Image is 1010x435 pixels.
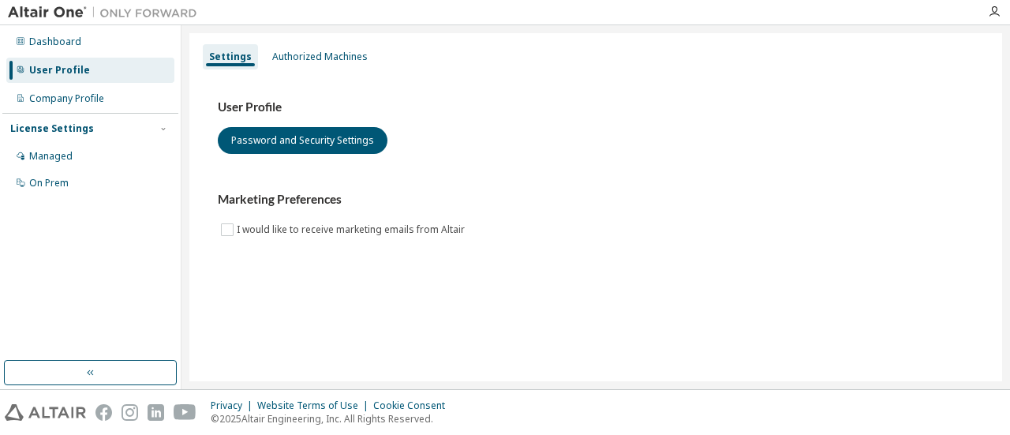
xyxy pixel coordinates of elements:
[148,404,164,421] img: linkedin.svg
[211,412,454,426] p: © 2025 Altair Engineering, Inc. All Rights Reserved.
[272,51,368,63] div: Authorized Machines
[29,36,81,48] div: Dashboard
[10,122,94,135] div: License Settings
[218,192,974,208] h3: Marketing Preferences
[257,399,373,412] div: Website Terms of Use
[122,404,138,421] img: instagram.svg
[8,5,205,21] img: Altair One
[218,127,387,154] button: Password and Security Settings
[174,404,196,421] img: youtube.svg
[29,177,69,189] div: On Prem
[237,220,468,239] label: I would like to receive marketing emails from Altair
[218,99,974,115] h3: User Profile
[373,399,454,412] div: Cookie Consent
[29,150,73,163] div: Managed
[5,404,86,421] img: altair_logo.svg
[95,404,112,421] img: facebook.svg
[29,64,90,77] div: User Profile
[29,92,104,105] div: Company Profile
[209,51,252,63] div: Settings
[211,399,257,412] div: Privacy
